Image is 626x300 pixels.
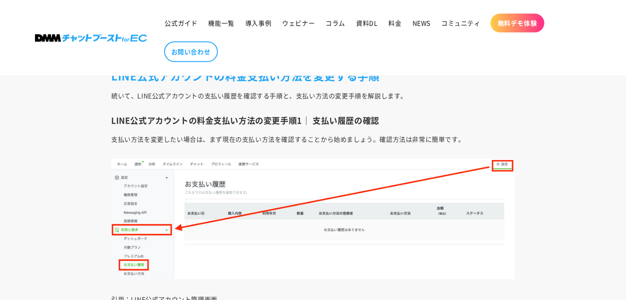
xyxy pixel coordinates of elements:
a: 公式ガイド [160,13,203,32]
span: 公式ガイド [165,19,198,27]
span: 資料DL [356,19,378,27]
a: 機能一覧 [203,13,240,32]
a: ウェビナー [277,13,320,32]
h2: LINE公式アカウントの料金支払い方法を変更する手順 [111,69,515,83]
h3: LINE公式アカウントの料金支払い方法の変更手順1｜ 支払い履歴の確認 [111,115,515,126]
a: 無料デモ体験 [491,13,544,32]
a: コラム [320,13,351,32]
a: 導入事例 [240,13,277,32]
span: コミュニティ [441,19,481,27]
span: ウェビナー [282,19,315,27]
p: 支払い方法を変更したい場合は、まず現在の支払い方法を確認することから始めましょう。確認方法は非常に簡単です。 [111,133,515,145]
span: 機能一覧 [209,19,235,27]
span: 無料デモ体験 [498,19,537,27]
span: 導入事例 [245,19,271,27]
span: NEWS [413,19,430,27]
img: 株式会社DMM Boost [35,34,147,42]
span: コラム [326,19,345,27]
a: 資料DL [351,13,383,32]
a: お問い合わせ [164,41,218,62]
span: お問い合わせ [171,48,211,56]
p: 続いて、LINE公式アカウントの支払い履歴を確認する手順と、支払い方法の変更手順を解説します。 [111,89,515,102]
span: 料金 [389,19,402,27]
a: 料金 [383,13,407,32]
a: コミュニティ [436,13,486,32]
a: NEWS [407,13,436,32]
